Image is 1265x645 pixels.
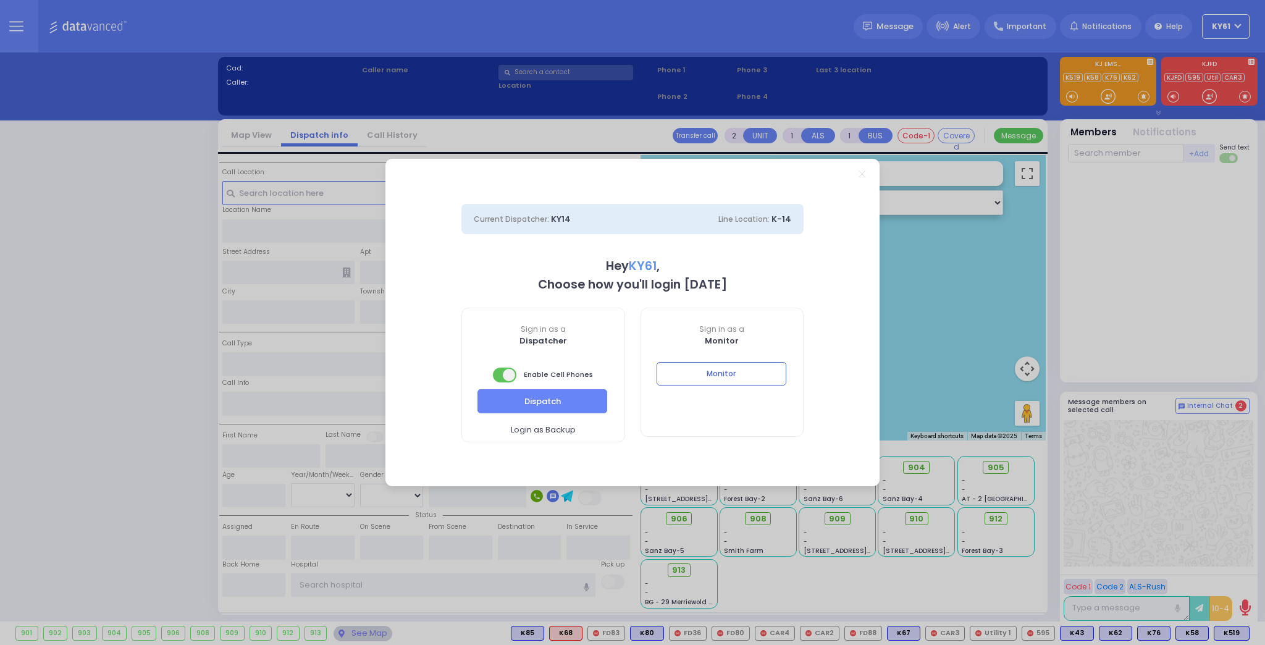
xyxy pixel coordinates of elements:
span: K-14 [771,213,791,225]
button: Monitor [657,362,786,386]
b: Monitor [705,335,739,347]
button: Dispatch [477,389,607,413]
b: Choose how you'll login [DATE] [538,276,727,293]
span: KY61 [629,258,657,274]
span: Sign in as a [641,324,804,335]
a: Close [859,171,865,177]
span: Current Dispatcher: [474,214,549,224]
span: Line Location: [718,214,770,224]
span: KY14 [551,213,571,225]
span: Sign in as a [462,324,624,335]
span: Login as Backup [511,424,576,436]
b: Hey , [606,258,660,274]
span: Enable Cell Phones [493,366,593,384]
b: Dispatcher [519,335,567,347]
